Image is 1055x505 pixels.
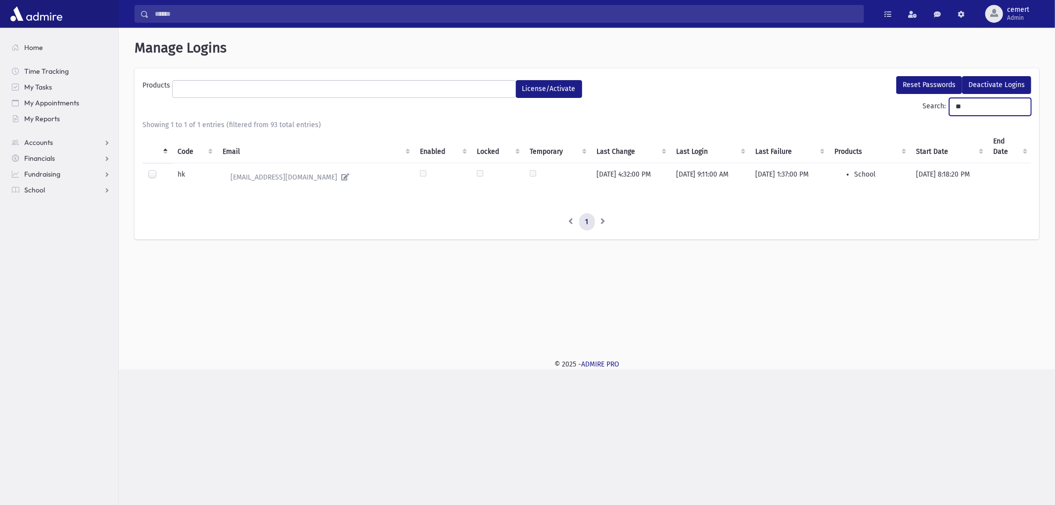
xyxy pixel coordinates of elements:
[670,130,749,163] th: Last Login : activate to sort column ascending
[24,114,60,123] span: My Reports
[1007,14,1029,22] span: Admin
[24,98,79,107] span: My Appointments
[516,80,582,98] button: License/Activate
[579,213,595,231] a: 1
[172,130,217,163] th: Code : activate to sort column ascending
[749,130,828,163] th: Last Failure : activate to sort column ascending
[4,150,118,166] a: Financials
[24,83,52,92] span: My Tasks
[142,120,1031,130] div: Showing 1 to 1 of 1 entries (filtered from 93 total entries)
[4,63,118,79] a: Time Tracking
[24,185,45,194] span: School
[24,170,60,179] span: Fundraising
[670,163,749,193] td: [DATE] 9:11:00 AM
[949,98,1031,116] input: Search:
[4,79,118,95] a: My Tasks
[910,163,987,193] td: [DATE] 8:18:20 PM
[414,130,471,163] th: Enabled : activate to sort column ascending
[24,138,53,147] span: Accounts
[896,76,962,94] button: Reset Passwords
[24,43,43,52] span: Home
[135,40,1039,56] h1: Manage Logins
[524,130,590,163] th: Temporary : activate to sort column ascending
[910,130,987,163] th: Start Date : activate to sort column ascending
[591,163,670,193] td: [DATE] 4:32:00 PM
[142,80,172,94] label: Products
[4,135,118,150] a: Accounts
[581,360,619,368] a: ADMIRE PRO
[172,163,217,193] td: hk
[149,5,864,23] input: Search
[217,130,414,163] th: Email : activate to sort column ascending
[4,40,118,55] a: Home
[24,154,55,163] span: Financials
[223,169,408,185] a: [EMAIL_ADDRESS][DOMAIN_NAME]
[591,130,670,163] th: Last Change : activate to sort column ascending
[4,111,118,127] a: My Reports
[828,130,910,163] th: Products : activate to sort column ascending
[962,76,1031,94] button: Deactivate Logins
[987,130,1031,163] th: End Date : activate to sort column ascending
[4,182,118,198] a: School
[922,98,1031,116] label: Search:
[854,169,904,180] li: School
[471,130,524,163] th: Locked : activate to sort column ascending
[1007,6,1029,14] span: cemert
[8,4,65,24] img: AdmirePro
[135,359,1039,369] div: © 2025 -
[24,67,69,76] span: Time Tracking
[4,95,118,111] a: My Appointments
[142,130,172,163] th: : activate to sort column descending
[4,166,118,182] a: Fundraising
[749,163,828,193] td: [DATE] 1:37:00 PM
